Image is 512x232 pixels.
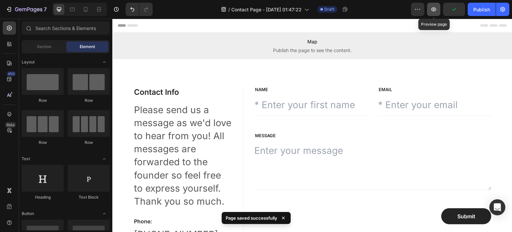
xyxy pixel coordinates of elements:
[99,57,110,67] span: Toggle open
[22,156,30,162] span: Text
[473,6,490,13] div: Publish
[22,194,64,200] div: Heading
[266,76,379,97] input: * Enter your email
[112,19,512,232] iframe: Design area
[22,97,64,103] div: Row
[68,194,110,200] div: Text Block
[22,211,34,217] span: Button
[143,68,254,74] p: NAME
[228,6,230,13] span: /
[329,190,379,206] button: Submit
[3,3,50,16] button: 7
[345,194,363,202] div: Submit
[142,76,255,97] input: * Enter your first name
[68,97,110,103] div: Row
[80,44,95,50] span: Element
[267,68,378,74] p: EMAIL
[6,71,16,76] div: 450
[489,199,505,215] div: Open Intercom Messenger
[99,154,110,164] span: Toggle open
[231,6,302,13] span: Contact Page - [DATE] 01:47:22
[126,3,153,16] div: Undo/Redo
[22,59,35,65] span: Layout
[468,3,496,16] button: Publish
[99,208,110,219] span: Toggle open
[226,215,277,221] p: Page saved successfully
[44,5,47,13] p: 7
[22,21,110,35] input: Search Sections & Elements
[22,140,64,146] div: Row
[5,122,16,128] div: Beta
[37,44,51,50] span: Section
[324,6,334,12] span: Draft
[143,114,378,121] p: MESSAGE
[68,140,110,146] div: Row
[22,209,120,222] p: [PHONE_NUMBER]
